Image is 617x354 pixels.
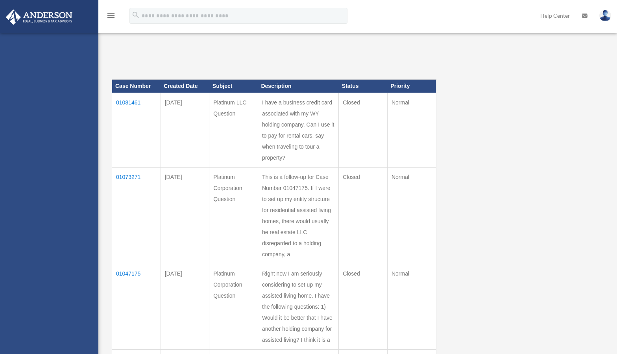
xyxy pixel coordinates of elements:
[112,168,161,264] td: 01073271
[209,168,258,264] td: Platinum Corporation Question
[209,264,258,350] td: Platinum Corporation Question
[258,93,338,168] td: I have a business credit card associated with my WY holding company. Can I use it to pay for rent...
[387,93,436,168] td: Normal
[387,264,436,350] td: Normal
[339,168,388,264] td: Closed
[209,80,258,93] th: Subject
[131,11,140,19] i: search
[387,168,436,264] td: Normal
[112,80,161,93] th: Case Number
[258,264,338,350] td: Right now I am seriously considering to set up my assisted living home. I have the following ques...
[209,93,258,168] td: Platinum LLC Question
[339,80,388,93] th: Status
[161,264,209,350] td: [DATE]
[387,80,436,93] th: Priority
[161,93,209,168] td: [DATE]
[4,9,75,25] img: Anderson Advisors Platinum Portal
[599,10,611,21] img: User Pic
[258,80,338,93] th: Description
[106,11,116,20] i: menu
[106,14,116,20] a: menu
[112,93,161,168] td: 01081461
[339,93,388,168] td: Closed
[339,264,388,350] td: Closed
[161,168,209,264] td: [DATE]
[258,168,338,264] td: This is a follow-up for Case Number 01047175. If I were to set up my entity structure for residen...
[112,264,161,350] td: 01047175
[161,80,209,93] th: Created Date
